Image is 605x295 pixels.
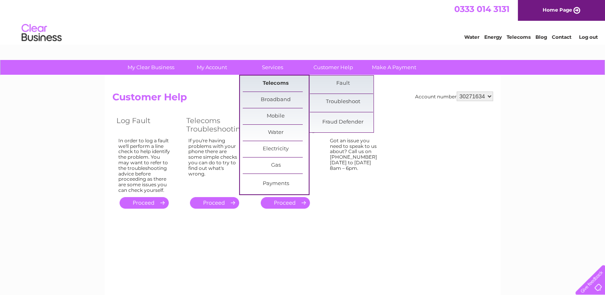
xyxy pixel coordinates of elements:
[300,60,366,75] a: Customer Help
[464,34,479,40] a: Water
[535,34,547,40] a: Blog
[484,34,502,40] a: Energy
[112,114,182,136] th: Log Fault
[179,60,245,75] a: My Account
[114,4,492,39] div: Clear Business is a trading name of Verastar Limited (registered in [GEOGRAPHIC_DATA] No. 3667643...
[21,21,62,45] img: logo.png
[415,92,493,101] div: Account number
[243,157,309,173] a: Gas
[182,114,253,136] th: Telecoms Troubleshooting
[310,114,376,130] a: Fraud Defender
[188,138,241,190] div: If you're having problems with your phone there are some simple checks you can do to try to find ...
[243,76,309,92] a: Telecoms
[112,92,493,107] h2: Customer Help
[243,125,309,141] a: Water
[507,34,531,40] a: Telecoms
[330,138,382,190] div: Got an issue you need to speak to us about? Call us on [PHONE_NUMBER] [DATE] to [DATE] 8am – 6pm.
[361,60,427,75] a: Make A Payment
[240,60,305,75] a: Services
[454,4,509,14] a: 0333 014 3131
[243,141,309,157] a: Electricity
[243,92,309,108] a: Broadband
[243,176,309,192] a: Payments
[190,197,239,209] a: .
[310,76,376,92] a: Fault
[579,34,597,40] a: Log out
[552,34,571,40] a: Contact
[120,197,169,209] a: .
[310,94,376,110] a: Troubleshoot
[243,108,309,124] a: Mobile
[261,197,310,209] a: .
[118,60,184,75] a: My Clear Business
[118,138,170,193] div: In order to log a fault we'll perform a line check to help identify the problem. You may want to ...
